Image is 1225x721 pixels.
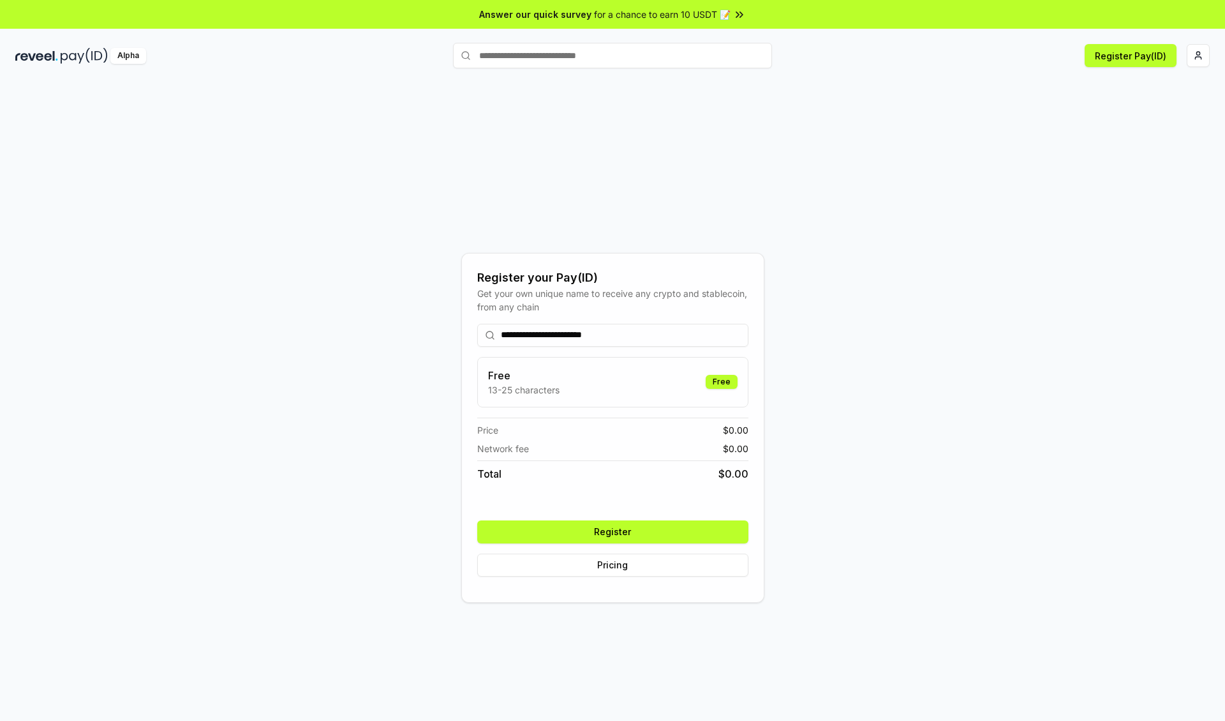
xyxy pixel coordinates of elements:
[61,48,108,64] img: pay_id
[706,375,738,389] div: Free
[594,8,731,21] span: for a chance to earn 10 USDT 📝
[15,48,58,64] img: reveel_dark
[479,8,591,21] span: Answer our quick survey
[110,48,146,64] div: Alpha
[488,368,560,383] h3: Free
[723,442,748,455] span: $ 0.00
[477,520,748,543] button: Register
[477,466,501,482] span: Total
[723,423,748,437] span: $ 0.00
[1085,44,1177,67] button: Register Pay(ID)
[477,423,498,437] span: Price
[488,383,560,397] p: 13-25 characters
[477,269,748,287] div: Register your Pay(ID)
[477,442,529,455] span: Network fee
[718,466,748,482] span: $ 0.00
[477,287,748,314] div: Get your own unique name to receive any crypto and stablecoin, from any chain
[477,554,748,577] button: Pricing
